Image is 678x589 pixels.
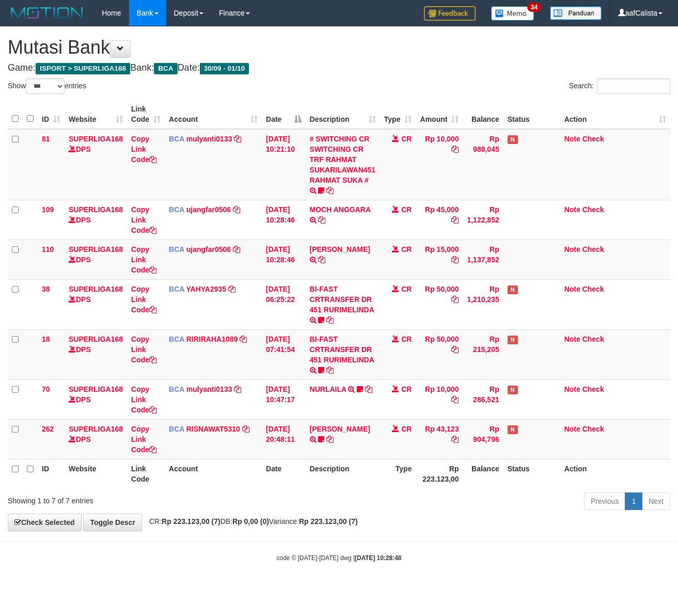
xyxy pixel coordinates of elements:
td: [DATE] 06:25:22 [262,279,306,329]
th: Link Code [127,459,165,488]
th: ID [38,459,65,488]
a: mulyanti0133 [186,135,232,143]
a: Next [642,492,670,510]
td: DPS [65,200,127,240]
img: Feedback.jpg [424,6,476,21]
a: Note [564,335,580,343]
small: code © [DATE]-[DATE] dwg | [277,554,402,562]
th: Type [380,459,416,488]
span: 262 [42,425,54,433]
a: Check [582,425,604,433]
td: [DATE] 20:48:11 [262,419,306,459]
a: Copy BI-FAST CRTRANSFER DR 451 RURIMELINDA to clipboard [326,366,334,374]
span: BCA [169,385,184,393]
span: BCA [169,205,184,214]
a: Copy ABI TOLIB to clipboard [318,256,325,264]
span: BCA [169,335,184,343]
td: [DATE] 10:47:17 [262,379,306,419]
td: Rp 904,796 [463,419,503,459]
a: Check Selected [8,514,82,531]
th: Amount: activate to sort column ascending [416,100,463,129]
span: Has Note [508,336,518,344]
th: ID: activate to sort column ascending [38,100,65,129]
a: Check [582,205,604,214]
span: CR [401,205,412,214]
a: [PERSON_NAME] [310,425,370,433]
th: Description [306,459,380,488]
span: Has Note [508,285,518,294]
a: # SWITCHING CR SWITCHING CR TRF RAHMAT SUKARILAWAN451 RAHMAT SUKA # [310,135,376,184]
a: Copy Link Code [131,385,156,414]
a: Note [564,385,580,393]
label: Search: [569,78,670,94]
td: Rp 45,000 [416,200,463,240]
a: SUPERLIGA168 [69,285,123,293]
span: 81 [42,135,50,143]
td: Rp 10,000 [416,129,463,200]
th: Website: activate to sort column ascending [65,100,127,129]
a: Check [582,285,604,293]
a: Copy mulyanti0133 to clipboard [234,135,241,143]
strong: [DATE] 10:28:48 [355,554,401,562]
td: Rp 43,123 [416,419,463,459]
a: Copy Rp 50,000 to clipboard [451,295,459,304]
a: Copy Link Code [131,135,156,164]
span: BCA [154,63,177,74]
span: 110 [42,245,54,253]
a: Check [582,335,604,343]
td: DPS [65,379,127,419]
span: CR [401,335,412,343]
a: Copy ujangfar0506 to clipboard [233,245,240,253]
span: CR [401,425,412,433]
th: Balance [463,459,503,488]
a: ujangfar0506 [186,205,231,214]
a: Copy ujangfar0506 to clipboard [233,205,240,214]
a: Copy RISNAWAT5310 to clipboard [242,425,249,433]
span: CR [401,285,412,293]
img: Button%20Memo.svg [491,6,534,21]
a: mulyanti0133 [186,385,232,393]
td: Rp 50,000 [416,279,463,329]
a: Copy RIRIRAHA1089 to clipboard [240,335,247,343]
span: 38 [42,285,50,293]
span: BCA [169,285,184,293]
span: BCA [169,425,184,433]
a: ujangfar0506 [186,245,231,253]
span: 70 [42,385,50,393]
span: 109 [42,205,54,214]
a: Check [582,135,604,143]
td: Rp 1,122,852 [463,200,503,240]
td: Rp 1,137,852 [463,240,503,279]
a: SUPERLIGA168 [69,425,123,433]
a: Copy # SWITCHING CR SWITCHING CR TRF RAHMAT SUKARILAWAN451 RAHMAT SUKA # to clipboard [326,186,334,195]
a: Check [582,385,604,393]
a: Copy Rp 50,000 to clipboard [451,345,459,354]
span: CR [401,135,412,143]
a: RISNAWAT5310 [186,425,240,433]
th: Type: activate to sort column ascending [380,100,416,129]
a: Copy Rp 15,000 to clipboard [451,256,459,264]
th: Date: activate to sort column descending [262,100,306,129]
span: BCA [169,245,184,253]
th: Description: activate to sort column ascending [306,100,380,129]
strong: Rp 223.123,00 (7) [299,517,358,526]
a: Toggle Descr [83,514,142,531]
th: Status [503,100,560,129]
a: Copy Rp 43,123 to clipboard [451,435,459,443]
a: Copy Link Code [131,285,156,314]
th: Balance [463,100,503,129]
a: Note [564,285,580,293]
a: Copy mulyanti0133 to clipboard [234,385,241,393]
td: DPS [65,419,127,459]
span: ISPORT > SUPERLIGA168 [36,63,130,74]
span: BCA [169,135,184,143]
a: SUPERLIGA168 [69,245,123,253]
a: Copy Link Code [131,245,156,274]
span: CR: DB: Variance: [144,517,358,526]
a: SUPERLIGA168 [69,385,123,393]
td: Rp 286,521 [463,379,503,419]
a: Note [564,205,580,214]
a: Note [564,135,580,143]
th: Link Code: activate to sort column ascending [127,100,165,129]
a: MOCH ANGGARA [310,205,371,214]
